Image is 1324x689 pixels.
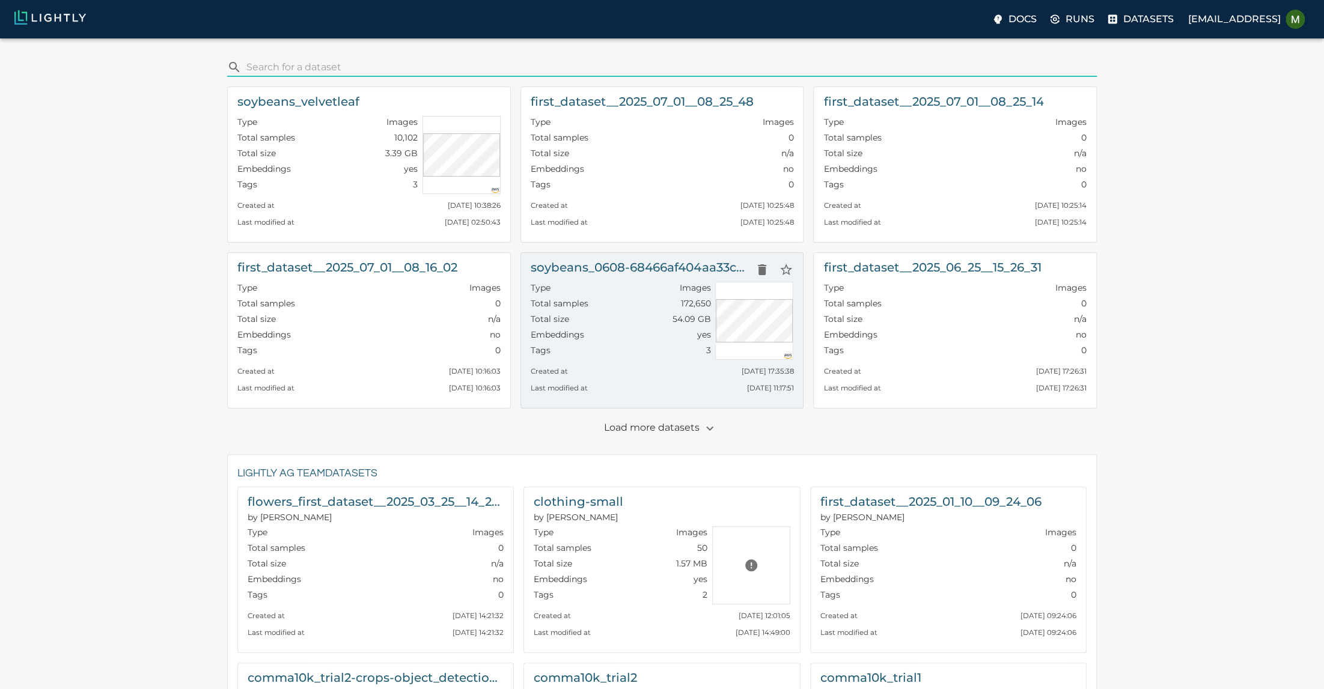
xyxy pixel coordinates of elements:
[495,344,501,356] p: 0
[1035,201,1087,210] small: [DATE] 10:25:14
[453,628,504,637] small: [DATE] 14:21:32
[1074,147,1087,159] p: n/a
[237,201,275,210] small: Created at
[531,297,588,309] p: Total samples
[237,313,276,325] p: Total size
[1036,367,1087,375] small: [DATE] 17:26:31
[697,329,710,341] p: yes
[989,8,1042,30] label: Docs
[820,612,858,620] small: Created at
[472,526,504,538] p: Images
[823,201,861,210] small: Created at
[1188,12,1281,26] p: [EMAIL_ADDRESS]
[534,628,591,637] small: Last modified at
[490,329,501,341] p: no
[694,573,707,585] p: yes
[823,313,862,325] p: Total size
[248,668,504,687] h6: comma10k_trial2-crops-object_detection_comma10k
[237,147,276,159] p: Total size
[823,367,861,375] small: Created at
[741,367,793,375] small: [DATE] 17:35:38
[788,178,793,190] p: 0
[820,526,840,538] p: Type
[736,628,790,637] small: [DATE] 14:49:00
[449,384,501,392] small: [DATE] 10:16:03
[823,384,880,392] small: Last modified at
[676,526,707,538] p: Images
[237,384,294,392] small: Last modified at
[404,163,418,175] p: yes
[750,258,774,282] button: Delete dataset
[762,116,793,128] p: Images
[237,258,457,277] h6: first_dataset__2025_07_01__08_16_02
[534,557,572,569] p: Total size
[534,612,571,620] small: Created at
[1071,589,1076,601] p: 0
[1081,178,1087,190] p: 0
[1071,542,1076,554] p: 0
[531,178,551,190] p: Tags
[1020,628,1076,637] small: [DATE] 09:24:06
[823,163,877,175] p: Embeddings
[237,464,1087,483] h6: Lightly AG team Datasets
[746,384,793,392] small: [DATE] 11:17:51
[534,542,591,554] p: Total samples
[493,573,504,585] p: no
[386,116,418,128] p: Images
[14,10,86,25] img: Lightly
[739,612,790,620] small: [DATE] 12:01:05
[248,492,504,511] h6: flowers_first_dataset__2025_03_25__14_21_32
[810,487,1087,653] a: first_dataset__2025_01_10__09_24_06Thomas Stegmueller (Lightly AG)TypeImagesTotal samples0Total s...
[783,163,793,175] p: no
[248,557,286,569] p: Total size
[1036,384,1087,392] small: [DATE] 17:26:31
[488,313,501,325] p: n/a
[248,526,267,538] p: Type
[531,201,568,210] small: Created at
[820,573,874,585] p: Embeddings
[813,87,1097,243] a: first_dataset__2025_07_01__08_25_14TypeImagesTotal samples0Total sizen/aEmbeddingsnoTags0Created ...
[237,92,359,111] h6: soybeans_velvetleaf
[531,367,568,375] small: Created at
[1046,8,1099,30] a: Runs
[676,557,707,569] p: 1.57 MB
[227,87,511,243] a: soybeans_velvetleafTypeImagesTotal samples10,102Total size3.39 GBEmbeddingsyesTags3Created at[DAT...
[394,132,418,144] p: 10,102
[1055,282,1087,294] p: Images
[531,344,551,356] p: Tags
[237,282,257,294] p: Type
[237,178,257,190] p: Tags
[531,282,551,294] p: Type
[531,116,551,128] p: Type
[820,512,905,523] span: Thomas Stegmueller (Lightly AG)
[237,132,295,144] p: Total samples
[697,542,707,554] p: 50
[385,147,418,159] p: 3.39 GB
[445,218,501,226] small: [DATE] 02:50:43
[237,297,295,309] p: Total samples
[1020,612,1076,620] small: [DATE] 09:24:06
[237,329,291,341] p: Embeddings
[531,147,569,159] p: Total size
[248,612,285,620] small: Created at
[531,163,584,175] p: Embeddings
[237,218,294,226] small: Last modified at
[672,313,710,325] p: 54.09 GB
[523,487,800,653] a: clothing-smallJonas Wurst (Lightly AG)TypeImagesTotal samples50Total size1.57 MBEmbeddingsyesTags...
[823,92,1043,111] h6: first_dataset__2025_07_01__08_25_14
[498,589,504,601] p: 0
[820,557,859,569] p: Total size
[448,201,501,210] small: [DATE] 10:38:26
[534,668,637,687] h6: comma10k_trial2
[820,628,877,637] small: Last modified at
[534,492,623,511] h6: clothing-small
[248,628,305,637] small: Last modified at
[531,313,569,325] p: Total size
[248,542,305,554] p: Total samples
[469,282,501,294] p: Images
[820,589,840,601] p: Tags
[703,589,707,601] p: 2
[1104,8,1179,30] label: Datasets
[531,329,584,341] p: Embeddings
